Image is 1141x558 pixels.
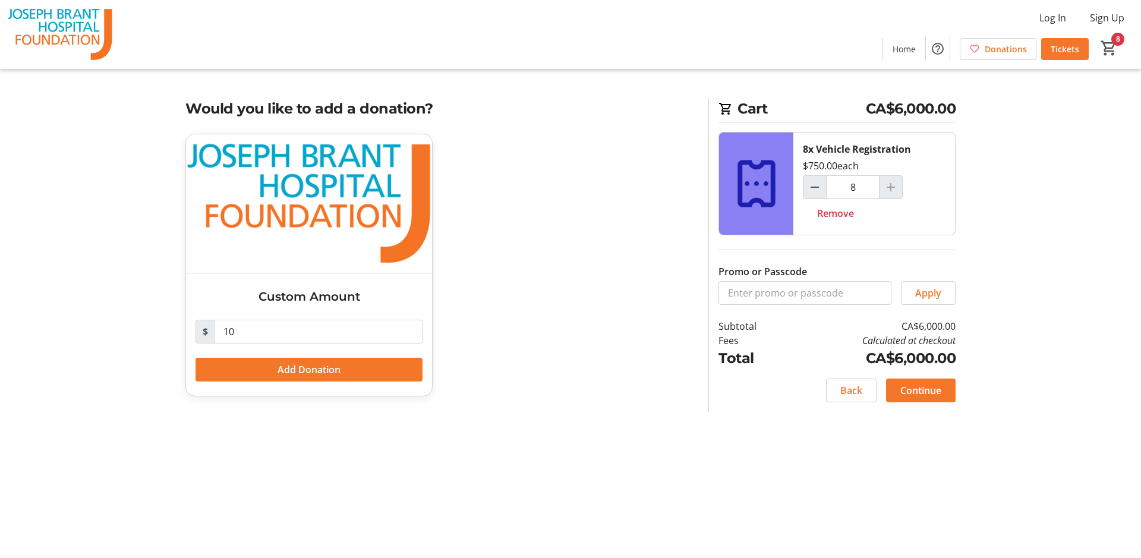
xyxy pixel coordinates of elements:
[718,281,891,305] input: Enter promo or passcode
[803,176,826,198] button: Decrement by one
[901,281,956,305] button: Apply
[1051,43,1079,55] span: Tickets
[7,5,113,64] img: The Joseph Brant Hospital Foundation's Logo
[196,320,215,343] span: $
[985,43,1027,55] span: Donations
[196,288,423,305] h3: Custom Amount
[718,319,787,333] td: Subtotal
[826,175,880,199] input: Vehicle Registration Quantity
[826,379,877,402] button: Back
[1098,37,1120,59] button: Cart
[960,38,1036,60] a: Donations
[1041,38,1089,60] a: Tickets
[1090,11,1124,25] span: Sign Up
[840,383,862,398] span: Back
[883,38,925,60] a: Home
[787,348,956,369] td: CA$6,000.00
[1030,8,1076,27] button: Log In
[893,43,916,55] span: Home
[803,142,911,156] div: 8x Vehicle Registration
[1080,8,1134,27] button: Sign Up
[196,358,423,382] button: Add Donation
[787,333,956,348] td: Calculated at checkout
[718,333,787,348] td: Fees
[787,319,956,333] td: CA$6,000.00
[900,383,941,398] span: Continue
[817,206,854,220] span: Remove
[926,37,950,61] button: Help
[886,379,956,402] button: Continue
[1039,11,1066,25] span: Log In
[718,264,807,279] label: Promo or Passcode
[186,134,432,273] img: Custom Amount
[185,98,694,119] h2: Would you like to add a donation?
[214,320,423,343] input: Donation Amount
[718,348,787,369] td: Total
[915,286,941,300] span: Apply
[718,98,956,122] h2: Cart
[803,159,859,173] div: $750.00 each
[803,201,868,225] button: Remove
[866,98,956,119] span: CA$6,000.00
[278,362,341,377] span: Add Donation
